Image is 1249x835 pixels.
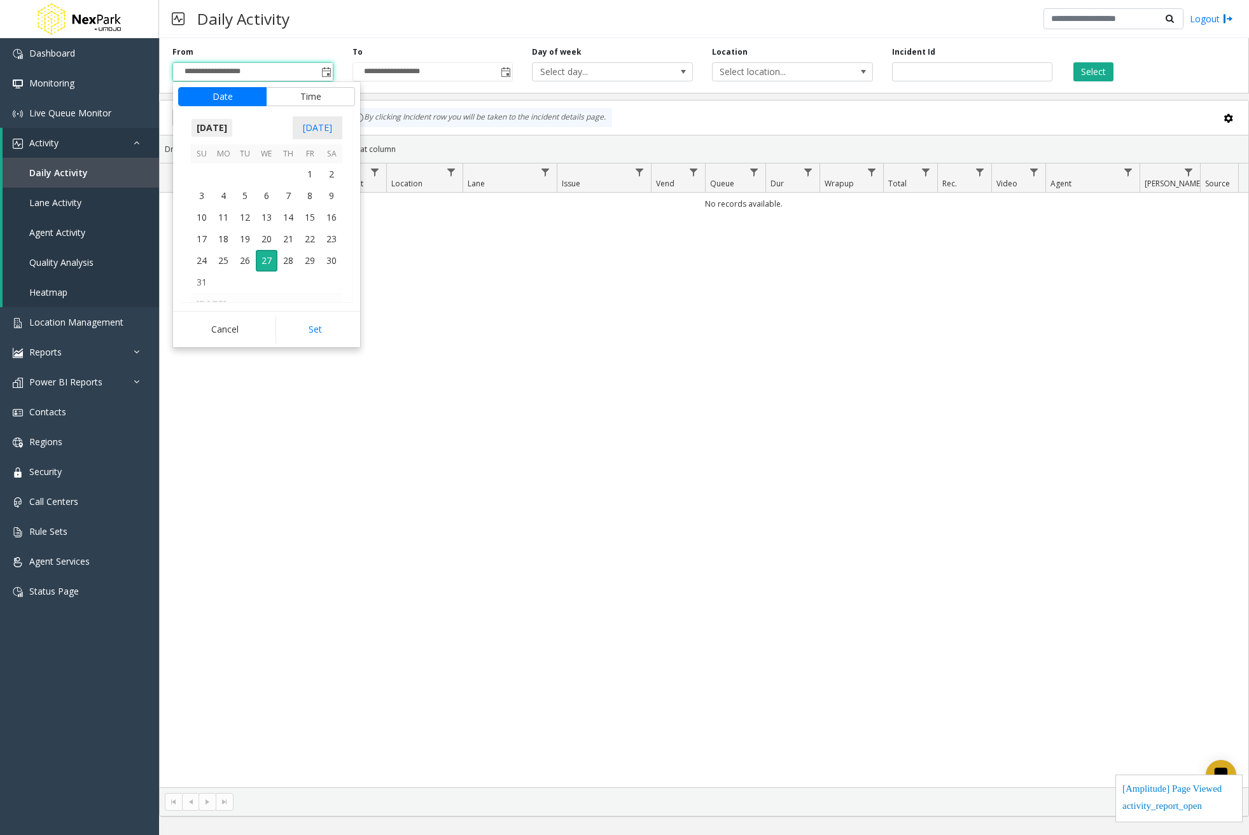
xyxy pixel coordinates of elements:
span: Vend [656,178,674,189]
img: 'icon' [13,408,23,418]
a: Parker Filter Menu [1180,163,1197,181]
div: Data table [160,163,1248,787]
span: 14 [277,207,299,228]
span: 8 [299,185,321,207]
td: Friday, August 8, 2025 [299,185,321,207]
span: Dashboard [29,47,75,59]
span: 9 [321,185,342,207]
span: Select location... [713,63,841,81]
div: Drag a column header and drop it here to group by that column [160,138,1248,160]
th: Fr [299,144,321,164]
span: 5 [234,185,256,207]
th: [DATE] [191,293,342,315]
th: Th [277,144,299,164]
span: 16 [321,207,342,228]
span: 26 [234,250,256,272]
button: Cancel [178,315,272,343]
h3: Daily Activity [191,3,296,34]
span: 22 [299,228,321,250]
td: Friday, August 29, 2025 [299,250,321,272]
div: [Amplitude] Page Viewed [1122,782,1236,799]
span: 27 [256,250,277,272]
td: Sunday, August 10, 2025 [191,207,213,228]
span: Call Centers [29,495,78,507]
td: Thursday, August 7, 2025 [277,185,299,207]
th: Tu [234,144,256,164]
a: Total Filter Menu [918,163,935,181]
span: 30 [321,250,342,272]
span: 23 [321,228,342,250]
td: Wednesday, August 6, 2025 [256,185,277,207]
td: Sunday, August 17, 2025 [191,228,213,250]
th: Su [191,144,213,164]
span: 28 [277,250,299,272]
a: Agent Filter Menu [1120,163,1137,181]
span: Security [29,466,62,478]
td: Sunday, August 31, 2025 [191,272,213,293]
span: Monitoring [29,77,74,89]
label: To [352,46,363,58]
span: 11 [213,207,234,228]
span: Location Management [29,316,123,328]
span: 6 [256,185,277,207]
img: 'icon' [13,49,23,59]
span: Heatmap [29,286,67,298]
img: logout [1223,12,1233,25]
img: 'icon' [13,497,23,507]
span: 29 [299,250,321,272]
a: Activity [3,128,159,158]
span: 20 [256,228,277,250]
span: 10 [191,207,213,228]
td: Thursday, August 21, 2025 [277,228,299,250]
th: We [256,144,277,164]
button: Time tab [266,87,355,106]
span: Select day... [533,63,660,81]
span: Dur [771,178,784,189]
td: Wednesday, August 20, 2025 [256,228,277,250]
td: Saturday, August 30, 2025 [321,250,342,272]
span: Location [391,178,422,189]
span: Contacts [29,406,66,418]
span: 1 [299,163,321,185]
td: Thursday, August 14, 2025 [277,207,299,228]
img: pageIcon [172,3,185,34]
span: 31 [191,272,213,293]
span: 25 [213,250,234,272]
td: Wednesday, August 27, 2025 [256,250,277,272]
label: Incident Id [892,46,935,58]
span: Regions [29,436,62,448]
span: Total [888,178,907,189]
span: Issue [562,178,580,189]
img: 'icon' [13,557,23,567]
span: Video [996,178,1017,189]
td: Tuesday, August 5, 2025 [234,185,256,207]
span: Lane Activity [29,197,81,209]
img: 'icon' [13,109,23,119]
a: Lot Filter Menu [366,163,384,181]
td: Friday, August 1, 2025 [299,163,321,185]
td: Tuesday, August 12, 2025 [234,207,256,228]
span: 13 [256,207,277,228]
td: Monday, August 11, 2025 [213,207,234,228]
img: 'icon' [13,348,23,358]
td: Friday, August 15, 2025 [299,207,321,228]
img: 'icon' [13,467,23,478]
kendo-pager-info: 0 - 0 of 0 items [241,797,1236,808]
a: Dur Filter Menu [800,163,817,181]
td: Saturday, August 23, 2025 [321,228,342,250]
div: activity_report_open [1122,799,1236,816]
span: Rule Sets [29,525,67,537]
td: Tuesday, August 19, 2025 [234,228,256,250]
span: Reports [29,346,62,358]
span: 2 [321,163,342,185]
span: Daily Activity [29,167,88,179]
td: Friday, August 22, 2025 [299,228,321,250]
span: [PERSON_NAME] [1145,178,1203,189]
a: Logout [1190,12,1233,25]
img: 'icon' [13,378,23,388]
td: Monday, August 4, 2025 [213,185,234,207]
span: Activity [29,137,59,149]
div: By clicking Incident row you will be taken to the incident details page. [347,108,612,127]
td: Saturday, August 16, 2025 [321,207,342,228]
th: Mo [213,144,234,164]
